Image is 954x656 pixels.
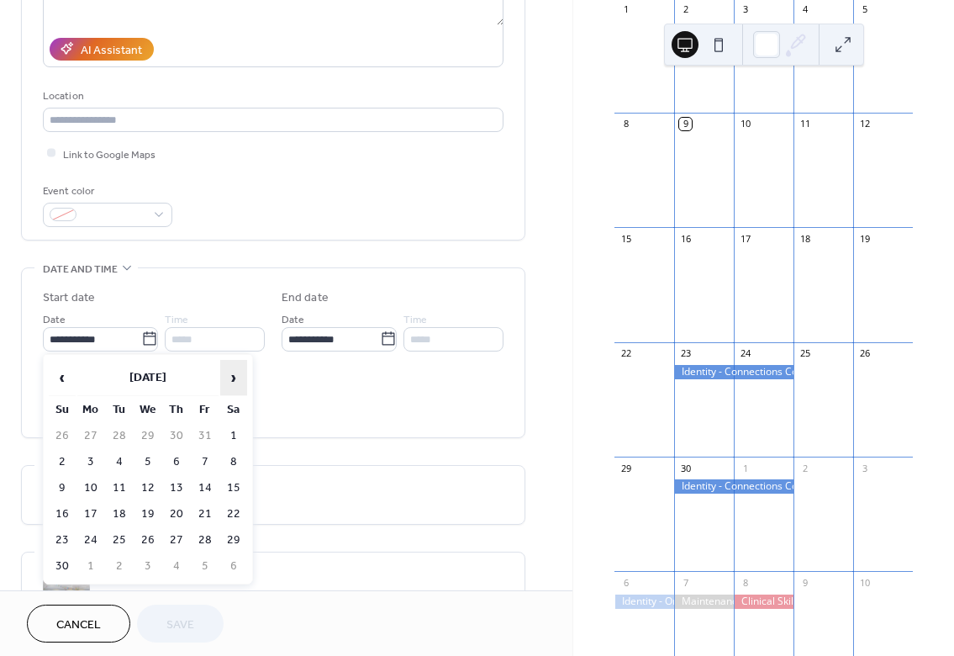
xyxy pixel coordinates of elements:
[799,3,811,16] div: 4
[106,528,133,553] td: 25
[163,502,190,526] td: 20
[77,360,219,396] th: [DATE]
[49,450,76,474] td: 2
[858,576,871,589] div: 10
[106,554,133,579] td: 2
[192,424,219,448] td: 31
[220,554,247,579] td: 6
[858,347,871,360] div: 26
[43,310,66,328] span: Date
[619,118,632,130] div: 8
[739,118,751,130] div: 10
[106,502,133,526] td: 18
[220,528,247,553] td: 29
[77,476,104,500] td: 10
[49,502,76,526] td: 16
[739,3,751,16] div: 3
[81,41,142,59] div: AI Assistant
[192,528,219,553] td: 28
[282,289,329,307] div: End date
[77,528,104,553] td: 24
[858,462,871,474] div: 3
[858,3,871,16] div: 5
[679,576,692,589] div: 7
[56,616,101,634] span: Cancel
[134,528,161,553] td: 26
[799,576,811,589] div: 9
[799,232,811,245] div: 18
[165,310,188,328] span: Time
[739,232,751,245] div: 17
[77,450,104,474] td: 3
[799,347,811,360] div: 25
[163,424,190,448] td: 30
[106,476,133,500] td: 11
[674,365,793,379] div: Identity - Connections Count
[43,183,169,200] div: Event color
[134,502,161,526] td: 19
[49,476,76,500] td: 9
[43,261,118,278] span: Date and time
[77,554,104,579] td: 1
[49,398,76,422] th: Su
[134,424,161,448] td: 29
[43,289,95,307] div: Start date
[220,424,247,448] td: 1
[674,479,793,494] div: Identity - Connections Count
[619,462,632,474] div: 29
[679,347,692,360] div: 23
[192,398,219,422] th: Fr
[619,3,632,16] div: 1
[63,145,155,163] span: Link to Google Maps
[49,424,76,448] td: 26
[134,554,161,579] td: 3
[163,450,190,474] td: 6
[679,232,692,245] div: 16
[163,398,190,422] th: Th
[77,424,104,448] td: 27
[134,398,161,422] th: We
[49,554,76,579] td: 30
[192,476,219,500] td: 14
[614,595,674,609] div: Identity - Online
[739,347,751,360] div: 24
[858,232,871,245] div: 19
[858,118,871,130] div: 12
[43,87,500,105] div: Location
[679,118,692,130] div: 9
[734,595,793,609] div: Clinical Skill Training
[49,528,76,553] td: 23
[77,398,104,422] th: Mo
[282,310,304,328] span: Date
[220,476,247,500] td: 15
[134,476,161,500] td: 12
[163,554,190,579] td: 4
[739,576,751,589] div: 8
[192,450,219,474] td: 7
[163,476,190,500] td: 13
[679,3,692,16] div: 2
[619,232,632,245] div: 15
[27,605,130,643] a: Cancel
[134,450,161,474] td: 5
[221,361,246,394] span: ›
[619,576,632,589] div: 6
[106,424,133,448] td: 28
[192,502,219,526] td: 21
[799,462,811,474] div: 2
[192,554,219,579] td: 5
[163,528,190,553] td: 27
[674,595,734,609] div: Maintenance Training Day
[220,398,247,422] th: Sa
[220,450,247,474] td: 8
[106,450,133,474] td: 4
[220,502,247,526] td: 22
[799,118,811,130] div: 11
[619,347,632,360] div: 22
[403,310,427,328] span: Time
[106,398,133,422] th: Tu
[50,38,154,61] button: AI Assistant
[77,502,104,526] td: 17
[739,462,751,474] div: 1
[50,361,75,394] span: ‹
